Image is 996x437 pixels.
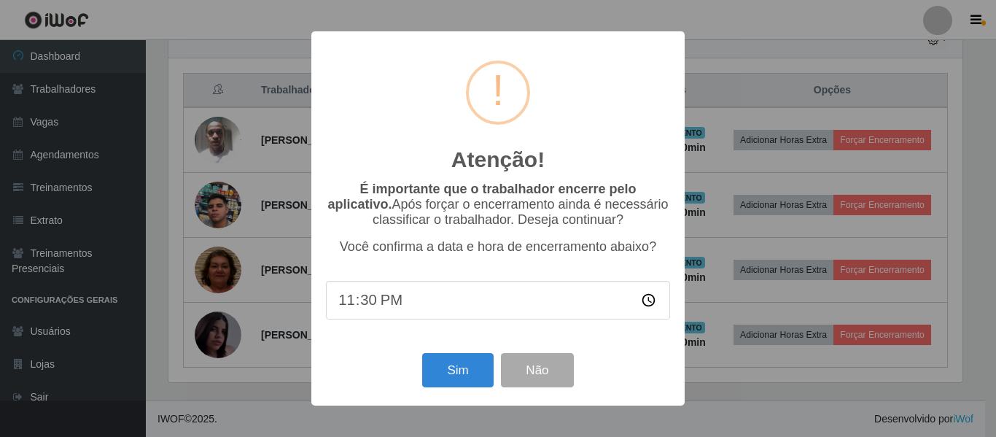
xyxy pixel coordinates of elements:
[501,353,573,387] button: Não
[422,353,493,387] button: Sim
[451,147,545,173] h2: Atenção!
[326,182,670,228] p: Após forçar o encerramento ainda é necessário classificar o trabalhador. Deseja continuar?
[326,239,670,255] p: Você confirma a data e hora de encerramento abaixo?
[327,182,636,212] b: É importante que o trabalhador encerre pelo aplicativo.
